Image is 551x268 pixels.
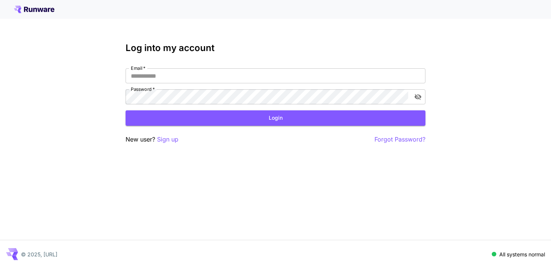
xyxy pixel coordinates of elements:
p: © 2025, [URL] [21,250,57,258]
p: New user? [126,135,178,144]
h3: Log into my account [126,43,425,53]
button: Sign up [157,135,178,144]
label: Email [131,65,145,71]
label: Password [131,86,155,92]
p: All systems normal [499,250,545,258]
button: toggle password visibility [411,90,425,104]
button: Forgot Password? [374,135,425,144]
button: Login [126,110,425,126]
